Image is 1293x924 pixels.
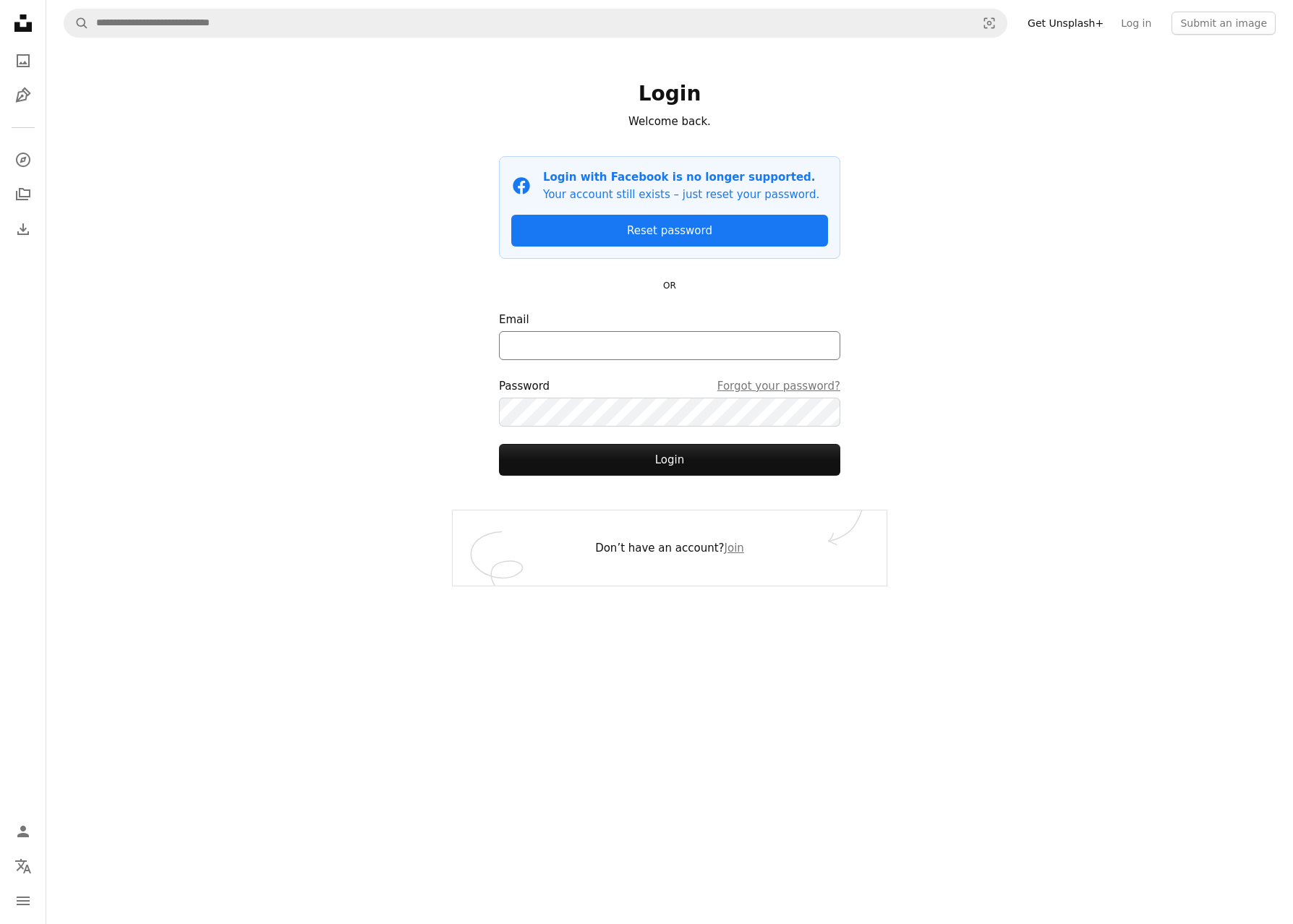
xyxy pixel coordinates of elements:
[9,852,38,881] button: Language
[1019,12,1112,35] a: Get Unsplash+
[9,9,38,40] a: Home — Unsplash
[499,398,840,427] input: PasswordForgot your password?
[9,817,38,846] a: Log in / Sign up
[64,9,1007,38] form: Find visuals sitewide
[9,180,38,209] a: Collections
[499,377,840,395] div: Password
[663,281,676,291] small: OR
[499,81,840,107] h1: Login
[64,9,89,37] button: Search Unsplash
[499,444,840,476] button: Login
[9,145,38,174] a: Explore
[543,186,819,203] p: Your account still exists – just reset your password.
[499,113,840,130] p: Welcome back.
[9,46,38,75] a: Photos
[1172,12,1276,35] button: Submit an image
[499,311,840,360] label: Email
[499,331,840,360] input: Email
[9,81,38,110] a: Illustrations
[972,9,1007,37] button: Visual search
[717,377,840,395] a: Forgot your password?
[1112,12,1160,35] a: Log in
[543,168,819,186] p: Login with Facebook is no longer supported.
[9,886,38,915] button: Menu
[9,215,38,244] a: Download History
[511,215,828,247] a: Reset password
[725,542,744,555] a: Join
[453,510,887,586] div: Don’t have an account?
